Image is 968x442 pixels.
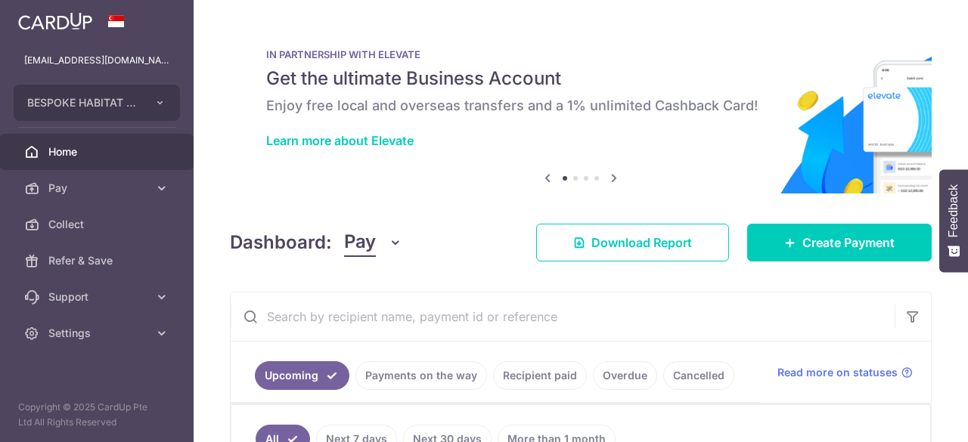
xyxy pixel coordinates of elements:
a: Overdue [593,361,657,390]
span: Collect [48,217,148,232]
a: Read more on statuses [777,365,913,380]
span: BESPOKE HABITAT B47MM PTE. LTD. [27,95,139,110]
span: Support [48,289,148,304]
a: Upcoming [255,361,349,390]
h4: Dashboard: [230,229,332,256]
button: Pay [344,228,402,257]
a: Learn more about Elevate [266,133,414,148]
a: Payments on the way [355,361,487,390]
button: BESPOKE HABITAT B47MM PTE. LTD. [14,85,180,121]
p: [EMAIL_ADDRESS][DOMAIN_NAME] [24,53,169,68]
span: Download Report [591,233,692,252]
button: Feedback - Show survey [939,169,968,272]
span: Create Payment [802,233,895,252]
a: Cancelled [663,361,734,390]
input: Search by recipient name, payment id or reference [231,292,895,341]
span: Home [48,144,148,159]
span: Pay [48,181,148,196]
img: Renovation banner [230,24,932,193]
a: Create Payment [747,224,932,261]
span: Pay [344,228,376,257]
span: Read more on statuses [777,365,898,380]
img: CardUp [18,12,92,30]
p: IN PARTNERSHIP WITH ELEVATE [266,48,895,60]
span: Feedback [947,184,960,237]
span: Settings [48,326,148,341]
h5: Get the ultimate Business Account [266,66,895,91]
a: Recipient paid [493,361,587,390]
a: Download Report [536,224,729,261]
span: Refer & Save [48,253,148,268]
h6: Enjoy free local and overseas transfers and a 1% unlimited Cashback Card! [266,97,895,115]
